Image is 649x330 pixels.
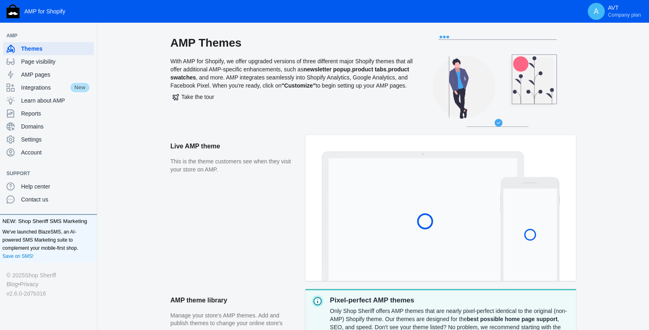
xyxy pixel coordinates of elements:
a: IntegrationsNew [3,81,94,94]
span: Settings [21,135,90,144]
span: Domains [21,122,90,131]
img: Laptop frame [322,151,524,281]
b: newsletter popup [303,66,350,73]
span: Account [21,148,90,156]
b: product swatches [170,66,409,81]
a: Learn about AMP [3,94,94,107]
span: Contact us [21,195,90,204]
span: Help center [21,182,90,191]
img: Shop Sheriff Logo [6,4,19,18]
span: Support [6,169,82,178]
b: product tabs [352,66,387,73]
p: AVT [608,4,641,18]
span: AMP for Shopify [24,8,65,15]
a: Shop Sheriff [25,271,56,280]
a: Settings [3,133,94,146]
strong: best possible home page support [467,316,557,322]
div: © 2025 [6,271,90,280]
div: v2.6.0-2d7b316 [6,289,90,298]
a: Themes [3,42,94,55]
p: Pixel-perfect AMP themes [330,296,569,305]
a: Page visibility [3,55,94,68]
span: Integrations [21,84,69,92]
button: Add a sales channel [82,34,95,37]
a: Privacy [20,280,39,289]
h2: Live AMP theme [170,135,297,158]
span: A [592,7,600,15]
span: Page visibility [21,58,90,66]
button: Take the tour [170,90,216,104]
span: AMP [6,32,82,40]
span: Reports [21,109,90,118]
div: With AMP for Shopify, we offer upgraded versions of three different major Shopify themes that all... [170,36,414,135]
img: Mobile frame [500,177,560,281]
span: Themes [21,45,90,53]
a: Domains [3,120,94,133]
a: Save on SMS! [2,252,34,260]
span: New [69,82,90,93]
div: • [6,280,90,289]
a: Account [3,146,94,159]
b: "Customize" [282,82,316,89]
h2: AMP theme library [170,289,297,312]
a: Reports [3,107,94,120]
span: AMP pages [21,71,90,79]
p: This is the theme customers see when they visit your store on AMP. [170,158,297,174]
a: Contact us [3,193,94,206]
span: Company plan [608,12,641,18]
button: Add a sales channel [82,172,95,175]
a: AMP pages [3,68,94,81]
span: Take the tour [172,94,214,100]
h2: AMP Themes [170,36,414,50]
span: Learn about AMP [21,96,90,105]
a: Blog [6,280,18,289]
